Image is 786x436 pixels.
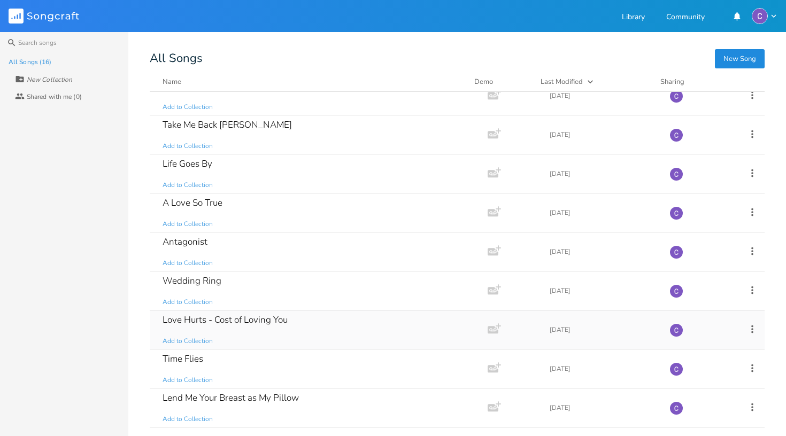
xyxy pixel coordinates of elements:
[669,89,683,103] img: Calum Wright
[163,415,213,424] span: Add to Collection
[669,128,683,142] img: Calum Wright
[163,77,181,87] div: Name
[163,259,213,268] span: Add to Collection
[163,393,299,402] div: Lend Me Your Breast as My Pillow
[27,94,82,100] div: Shared with me (0)
[669,323,683,337] img: Calum Wright
[669,167,683,181] img: Calum Wright
[163,376,213,385] span: Add to Collection
[163,103,213,112] span: Add to Collection
[669,401,683,415] img: Calum Wright
[715,49,765,68] button: New Song
[669,362,683,376] img: Calum Wright
[163,159,212,168] div: Life Goes By
[550,92,657,99] div: [DATE]
[163,276,221,285] div: Wedding Ring
[9,59,51,65] div: All Songs (16)
[163,354,203,363] div: Time Flies
[27,76,72,83] div: New Collection
[550,326,657,333] div: [DATE]
[541,77,583,87] div: Last Modified
[666,13,705,22] a: Community
[669,284,683,298] img: Calum Wright
[550,365,657,372] div: [DATE]
[163,337,213,346] span: Add to Collection
[550,131,657,138] div: [DATE]
[163,298,213,307] span: Add to Collection
[550,248,657,255] div: [DATE]
[163,142,213,151] span: Add to Collection
[163,220,213,229] span: Add to Collection
[550,209,657,216] div: [DATE]
[163,237,207,246] div: Antagonist
[669,245,683,259] img: Calum Wright
[550,287,657,294] div: [DATE]
[474,76,528,87] div: Demo
[163,198,222,207] div: A Love So True
[541,76,648,87] button: Last Modified
[150,53,765,64] div: All Songs
[163,120,292,129] div: Take Me Back [PERSON_NAME]
[550,170,657,177] div: [DATE]
[752,8,768,24] img: Calum Wright
[163,315,288,324] div: Love Hurts - Cost of Loving You
[163,76,461,87] button: Name
[660,76,725,87] div: Sharing
[550,404,657,411] div: [DATE]
[669,206,683,220] img: Calum Wright
[622,13,645,22] a: Library
[163,181,213,190] span: Add to Collection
